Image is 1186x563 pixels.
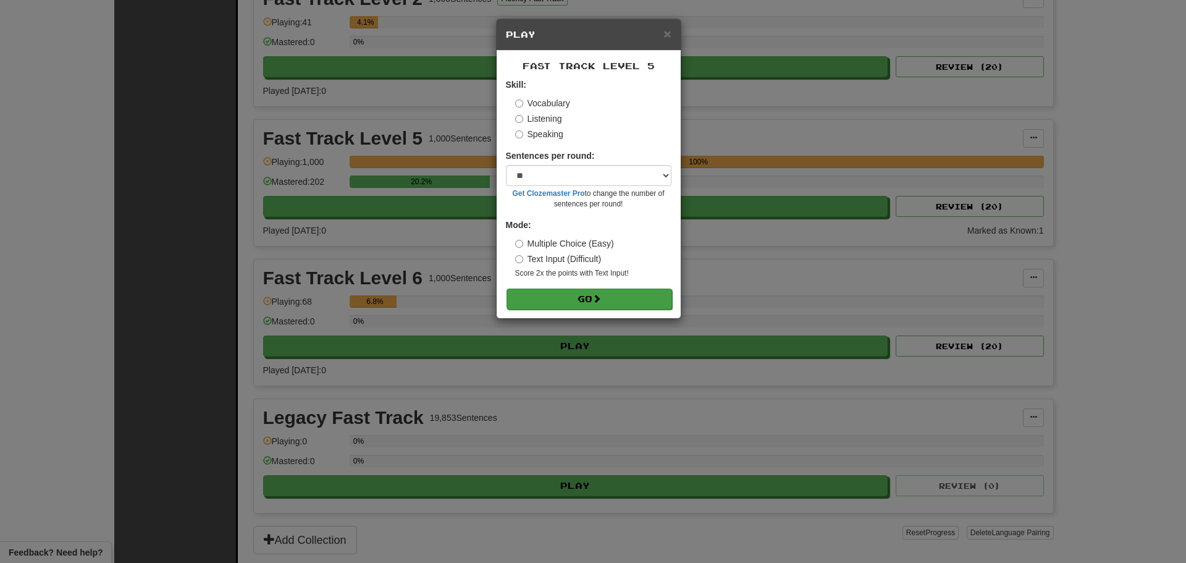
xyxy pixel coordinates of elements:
input: Multiple Choice (Easy) [515,240,523,248]
label: Sentences per round: [506,150,595,162]
small: Score 2x the points with Text Input ! [515,268,671,279]
label: Text Input (Difficult) [515,253,602,265]
small: to change the number of sentences per round! [506,188,671,210]
button: Close [663,27,671,40]
label: Vocabulary [515,97,570,109]
strong: Mode: [506,220,531,230]
input: Listening [515,115,523,123]
input: Text Input (Difficult) [515,255,523,263]
a: Get Clozemaster Pro [513,189,585,198]
span: Fast Track Level 5 [523,61,655,71]
strong: Skill: [506,80,526,90]
label: Listening [515,112,562,125]
input: Vocabulary [515,99,523,108]
input: Speaking [515,130,523,138]
span: × [663,27,671,41]
label: Speaking [515,128,563,140]
label: Multiple Choice (Easy) [515,237,614,250]
button: Go [507,289,672,310]
h5: Play [506,28,671,41]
